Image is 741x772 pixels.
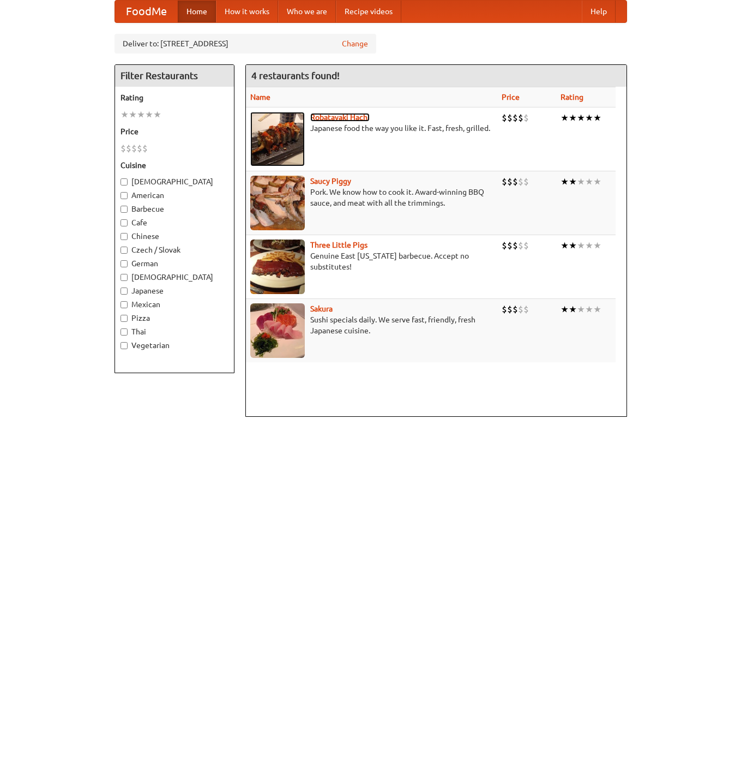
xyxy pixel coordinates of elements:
a: Change [342,38,368,49]
li: $ [507,112,513,124]
li: ★ [585,176,593,188]
li: $ [502,112,507,124]
li: $ [507,176,513,188]
div: Deliver to: [STREET_ADDRESS] [115,34,376,53]
label: Japanese [121,285,228,296]
ng-pluralize: 4 restaurants found! [251,70,340,81]
li: ★ [561,176,569,188]
label: Czech / Slovak [121,244,228,255]
li: ★ [569,112,577,124]
li: ★ [569,240,577,252]
li: $ [523,240,529,252]
img: robatayaki.jpg [250,112,305,166]
li: ★ [561,112,569,124]
li: ★ [577,176,585,188]
label: Barbecue [121,204,228,214]
label: American [121,190,228,201]
label: [DEMOGRAPHIC_DATA] [121,272,228,283]
li: ★ [585,303,593,315]
input: Chinese [121,233,128,240]
li: $ [137,142,142,154]
input: German [121,260,128,267]
p: Genuine East [US_STATE] barbecue. Accept no substitutes! [250,250,493,272]
input: American [121,192,128,199]
p: Sushi specials daily. We serve fast, friendly, fresh Japanese cuisine. [250,314,493,336]
a: Sakura [310,304,333,313]
li: ★ [577,240,585,252]
label: Cafe [121,217,228,228]
img: saucy.jpg [250,176,305,230]
li: $ [507,303,513,315]
input: Thai [121,328,128,336]
li: $ [507,240,513,252]
li: $ [523,303,529,315]
a: Name [250,93,270,101]
li: $ [121,142,126,154]
li: ★ [145,109,153,121]
p: Japanese food the way you like it. Fast, fresh, grilled. [250,123,493,134]
li: $ [513,303,518,315]
label: Thai [121,326,228,337]
li: ★ [585,240,593,252]
a: Help [582,1,616,22]
li: $ [131,142,137,154]
label: Mexican [121,299,228,310]
a: Three Little Pigs [310,241,368,249]
img: sakura.jpg [250,303,305,358]
a: Who we are [278,1,336,22]
li: ★ [561,240,569,252]
li: ★ [569,176,577,188]
li: ★ [593,176,601,188]
h5: Cuisine [121,160,228,171]
label: German [121,258,228,269]
li: ★ [121,109,129,121]
h5: Rating [121,92,228,103]
li: ★ [129,109,137,121]
a: Rating [561,93,583,101]
li: $ [502,240,507,252]
li: ★ [561,303,569,315]
a: Home [178,1,216,22]
input: Japanese [121,288,128,295]
li: ★ [577,112,585,124]
label: Chinese [121,231,228,242]
p: Pork. We know how to cook it. Award-winning BBQ sauce, and meat with all the trimmings. [250,187,493,208]
li: ★ [137,109,145,121]
li: $ [513,240,518,252]
li: $ [518,176,523,188]
input: Mexican [121,301,128,308]
label: Vegetarian [121,340,228,351]
li: $ [502,176,507,188]
label: Pizza [121,313,228,324]
li: ★ [593,303,601,315]
h5: Price [121,126,228,137]
li: $ [523,176,529,188]
li: $ [513,176,518,188]
a: Recipe videos [336,1,401,22]
a: Price [502,93,520,101]
li: $ [523,112,529,124]
li: $ [142,142,148,154]
a: Robatayaki Hachi [310,113,370,122]
img: littlepigs.jpg [250,240,305,294]
input: [DEMOGRAPHIC_DATA] [121,274,128,281]
li: ★ [577,303,585,315]
input: Czech / Slovak [121,247,128,254]
li: ★ [593,112,601,124]
input: Cafe [121,219,128,226]
input: [DEMOGRAPHIC_DATA] [121,178,128,185]
a: How it works [216,1,278,22]
h4: Filter Restaurants [115,65,234,87]
li: $ [518,303,523,315]
li: $ [126,142,131,154]
label: [DEMOGRAPHIC_DATA] [121,176,228,187]
li: ★ [585,112,593,124]
li: $ [518,112,523,124]
li: ★ [593,240,601,252]
li: $ [513,112,518,124]
li: $ [502,303,507,315]
input: Barbecue [121,206,128,213]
